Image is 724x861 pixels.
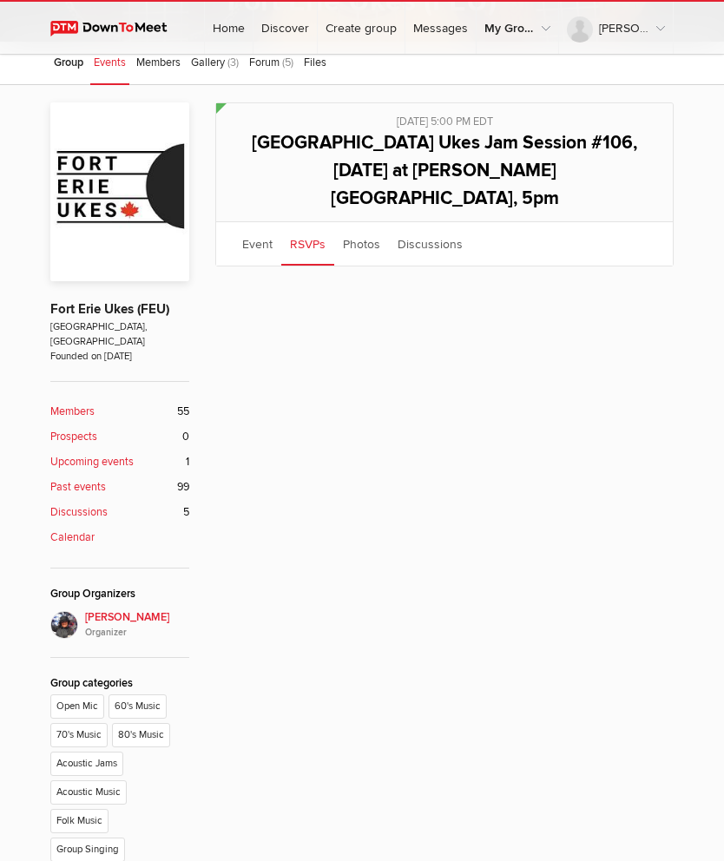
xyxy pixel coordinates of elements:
[318,2,405,54] a: Create group
[249,56,280,69] span: Forum
[50,611,78,639] img: Elaine
[252,132,637,209] span: [GEOGRAPHIC_DATA] Ukes Jam Session #106, [DATE] at [PERSON_NAME][GEOGRAPHIC_DATA], 5pm
[334,222,389,266] a: Photos
[50,319,189,349] span: [GEOGRAPHIC_DATA], [GEOGRAPHIC_DATA]
[50,479,189,496] a: Past events 99
[50,504,108,521] b: Discussions
[50,454,189,470] a: Upcoming events 1
[50,529,189,546] a: Calendar
[188,42,242,85] a: Gallery (3)
[50,301,169,318] a: Fort Erie Ukes (FEU)
[85,626,189,640] i: Organizer
[186,454,189,470] span: 1
[246,42,297,85] a: Forum (5)
[50,404,95,420] b: Members
[205,2,253,54] a: Home
[50,479,106,496] b: Past events
[50,349,189,364] span: Founded on [DATE]
[90,42,129,85] a: Events
[304,56,326,69] span: Files
[50,611,189,640] a: [PERSON_NAME]Organizer
[282,56,293,69] span: (5)
[227,56,239,69] span: (3)
[253,2,317,54] a: Discover
[50,404,189,420] a: Members 55
[183,504,189,521] span: 5
[50,429,97,445] b: Prospects
[50,42,87,85] a: Group
[191,56,225,69] span: Gallery
[85,609,189,640] span: [PERSON_NAME]
[50,429,189,445] a: Prospects 0
[477,2,558,54] a: My Groups
[177,479,189,496] span: 99
[136,56,181,69] span: Members
[300,42,330,85] a: Files
[54,56,83,69] span: Group
[229,103,660,130] div: [DATE] 5:00 PM EDT
[234,222,281,266] a: Event
[50,529,95,546] b: Calendar
[405,2,476,54] a: Messages
[182,429,189,445] span: 0
[559,2,673,54] a: [PERSON_NAME]
[281,222,334,266] a: RSVPs
[50,102,189,281] img: Fort Erie Ukes (FEU)
[50,675,189,692] div: Group categories
[50,586,189,602] div: Group Organizers
[133,42,184,85] a: Members
[94,56,126,69] span: Events
[50,21,183,36] img: DownToMeet
[50,454,134,470] b: Upcoming events
[50,504,189,521] a: Discussions 5
[389,222,471,266] a: Discussions
[177,404,189,420] span: 55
